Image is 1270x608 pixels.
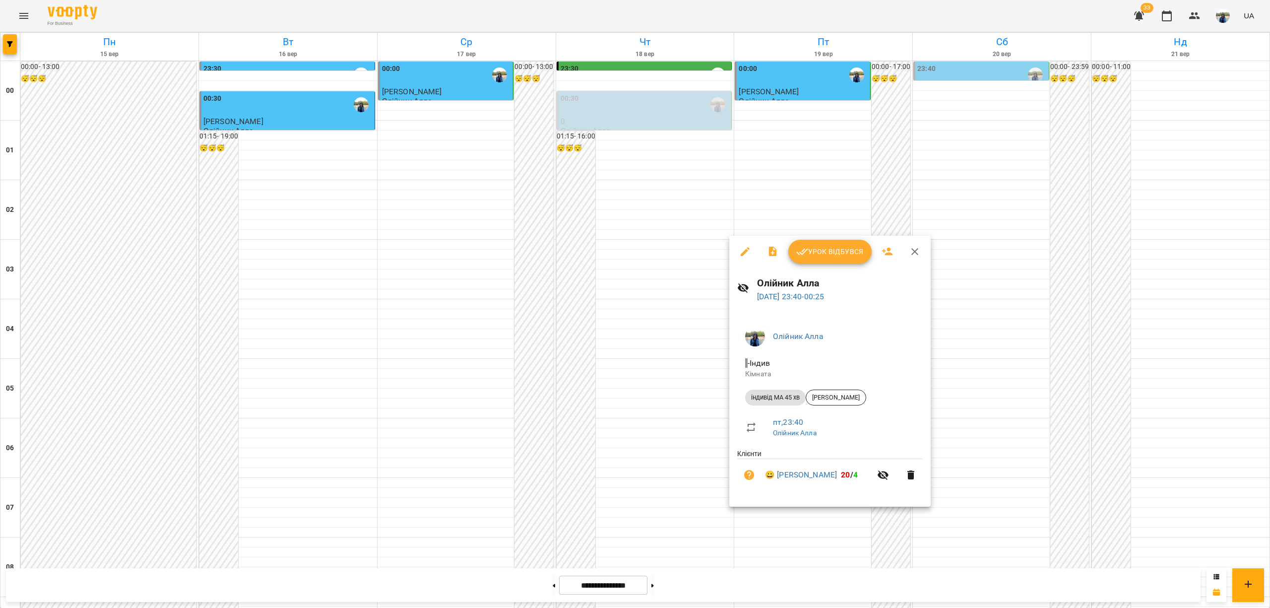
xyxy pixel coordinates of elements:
p: Кімната [745,369,915,379]
a: [DATE] 23:40-00:25 [757,292,825,301]
a: Олійник Алла [773,332,824,341]
button: Урок відбувся [788,240,872,264]
b: / [841,470,858,479]
button: Візит ще не сплачено. Додати оплату? [737,463,761,487]
span: індивід МА 45 хв [745,393,806,402]
span: Урок відбувся [796,246,864,258]
img: 79bf113477beb734b35379532aeced2e.jpg [745,327,765,346]
a: пт , 23:40 [773,417,803,427]
a: 😀 [PERSON_NAME] [765,469,837,481]
ul: Клієнти [737,449,923,495]
a: Олійник Алла [773,429,817,437]
span: 20 [841,470,850,479]
span: - Індив [745,358,772,368]
span: [PERSON_NAME] [806,393,866,402]
div: [PERSON_NAME] [806,390,866,405]
span: 4 [853,470,858,479]
h6: Олійник Алла [757,275,923,291]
